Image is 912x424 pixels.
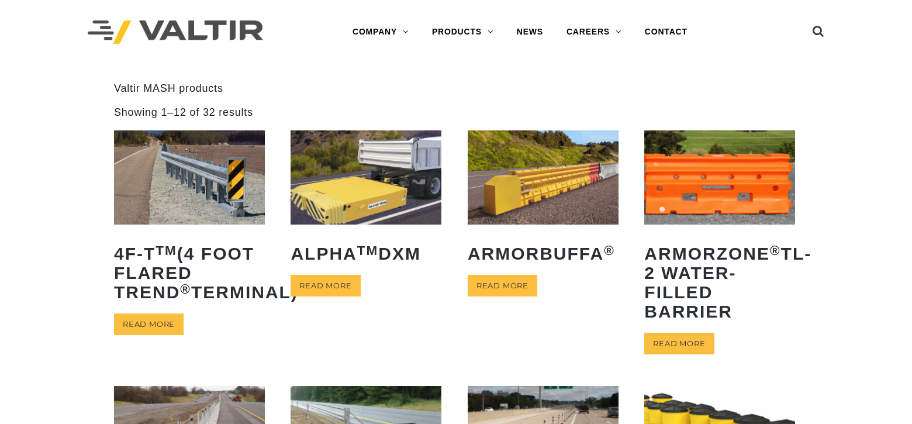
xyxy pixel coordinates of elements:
sup: ® [180,282,191,297]
a: Read more about “4F-TTM (4 Foot Flared TREND® Terminal)” [114,313,184,335]
p: Showing 1–12 of 32 results [114,106,253,119]
a: CONTACT [633,20,699,44]
sup: ® [770,243,781,258]
h2: ALPHA DXM [291,235,441,272]
img: Valtir [88,20,263,44]
a: Read more about “ArmorBuffa®” [468,275,537,297]
sup: TM [357,243,379,258]
a: CAREERS [555,20,633,44]
a: PRODUCTS [420,20,505,44]
h2: ArmorBuffa [468,235,619,272]
a: ArmorBuffa® [468,130,619,272]
a: ALPHATMDXM [291,130,441,272]
h2: ArmorZone TL-2 Water-Filled Barrier [644,235,795,330]
sup: TM [156,243,177,258]
a: ArmorZone®TL-2 Water-Filled Barrier [644,130,795,330]
a: 4F-TTM(4 Foot Flared TREND®Terminal) [114,130,265,311]
a: Read more about “ALPHATM DXM” [291,275,360,297]
p: Valtir MASH products [114,82,798,95]
h2: 4F-T (4 Foot Flared TREND Terminal) [114,235,265,311]
a: NEWS [505,20,555,44]
a: Read more about “ArmorZone® TL-2 Water-Filled Barrier” [644,333,714,354]
sup: ® [604,243,615,258]
a: COMPANY [341,20,420,44]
